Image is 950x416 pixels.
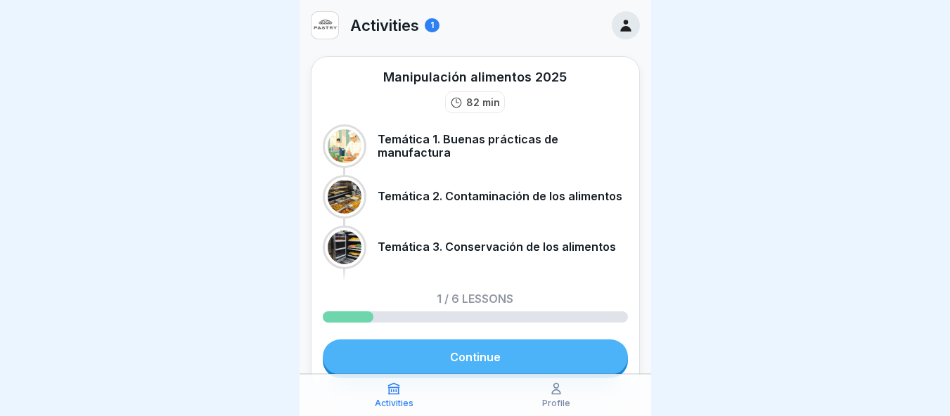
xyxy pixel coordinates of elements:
[378,240,616,254] p: Temática 3. Conservación de los alimentos
[378,190,622,203] p: Temática 2. Contaminación de los alimentos
[312,12,338,39] img: iul5qwversj33u15y8qp7nzo.png
[350,16,419,34] p: Activities
[466,95,500,110] p: 82 min
[375,398,413,408] p: Activities
[323,339,628,375] a: Continue
[425,18,439,32] div: 1
[383,68,567,86] div: Manipulación alimentos 2025
[378,133,628,160] p: Temática 1. Buenas prácticas de manufactura
[542,398,570,408] p: Profile
[437,293,513,304] p: 1 / 6 lessons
